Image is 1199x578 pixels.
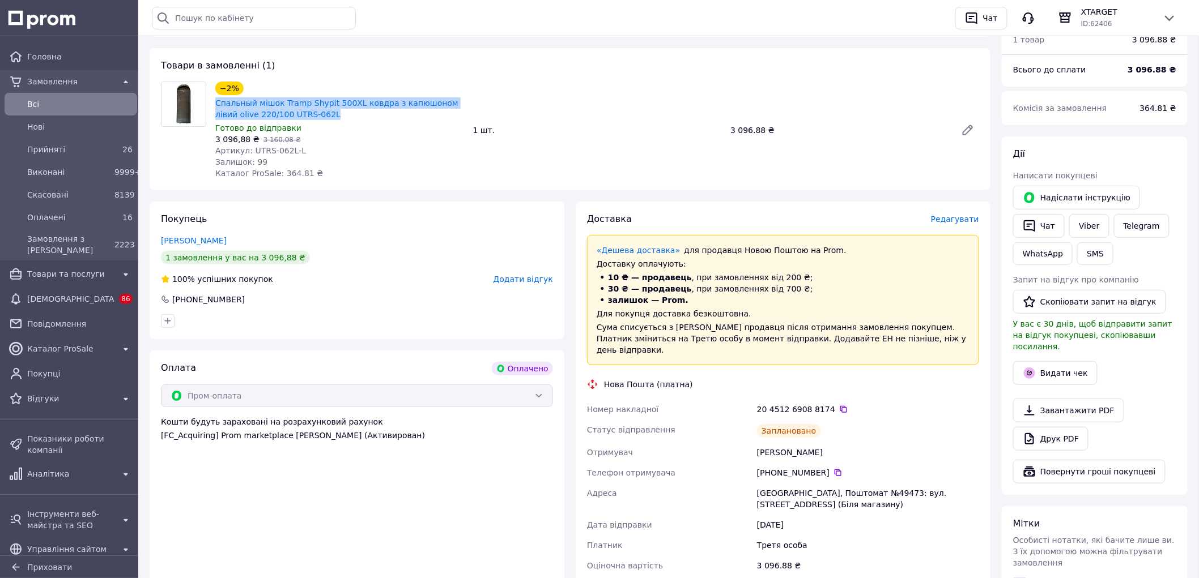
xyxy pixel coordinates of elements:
[1013,171,1098,180] span: Написати покупцеві
[27,212,110,223] span: Оплачені
[27,543,114,555] span: Управління сайтом
[161,236,227,245] a: [PERSON_NAME]
[597,258,970,269] div: Доставку оплачують:
[172,275,195,284] span: 100%
[152,7,356,29] input: Пошук по кабінету
[1013,186,1140,209] button: Надіслати інструкцію
[587,468,675,477] span: Телефон отримувача
[597,246,680,255] a: «Дешева доставка»
[1013,319,1172,351] span: У вас є 30 днів, щоб відправити запит на відгук покупцеві, скопіювавши посилання.
[161,213,207,224] span: Покупець
[469,122,726,138] div: 1 шт.
[587,405,659,414] span: Номер накладної
[1013,518,1040,529] span: Мітки
[1140,104,1176,113] span: 364.81 ₴
[608,284,692,293] span: 30 ₴ — продавець
[494,275,553,284] span: Додати відгук
[114,168,141,177] span: 9999+
[263,136,301,144] span: 3 160.08 ₴
[161,362,196,373] span: Оплата
[1077,242,1113,265] button: SMS
[1013,536,1175,567] span: Особисті нотатки, які бачите лише ви. З їх допомогою можна фільтрувати замовлення
[587,541,623,550] span: Платник
[114,190,135,199] span: 8139
[1069,214,1109,238] a: Viber
[27,51,133,62] span: Головна
[171,294,246,305] div: [PHONE_NUMBER]
[27,393,114,404] span: Відгуки
[757,467,979,478] div: [PHONE_NUMBER]
[215,99,458,119] a: Спальный мішок Tramp Shypit 500XL ковдра з капюшоном лівий olive 220/100 UTRS-062L
[215,169,323,178] span: Каталог ProSale: 364.81 ₴
[161,430,553,441] div: [FC_Acquiring] Prom marketplace [PERSON_NAME] (Активирован)
[27,268,114,280] span: Товари та послуги
[587,561,663,570] span: Оціночна вартість
[597,272,970,283] li: , при замовленнях від 200 ₴;
[27,318,133,329] span: Повідомлення
[1013,104,1107,113] span: Комісія за замовлення
[757,404,979,415] div: 20 4512 6908 8174
[1128,65,1176,74] b: 3 096.88 ₴
[215,146,306,155] span: Артикул: UTRS-062L-L
[27,433,133,456] span: Показники роботи компанії
[122,145,133,154] span: 26
[161,416,553,441] div: Кошти будуть зараховані на розрахунковий рахунок
[597,322,970,356] div: Сума списується з [PERSON_NAME] продавця після отримання замовлення покупцем. Платник зміниться н...
[1114,214,1170,238] a: Telegram
[27,368,133,379] span: Покупці
[755,535,981,555] div: Третя особа
[27,144,110,155] span: Прийняті
[726,122,952,138] div: 3 096.88 ₴
[587,448,633,457] span: Отримувач
[1013,361,1098,385] button: Видати чек
[1013,275,1139,284] span: Запит на відгук про компанію
[1013,427,1089,451] a: Друк PDF
[587,425,675,434] span: Статус відправлення
[27,99,133,110] span: Всi
[1013,290,1166,314] button: Скопіювати запит на відгук
[757,424,821,438] div: Заплановано
[27,343,114,354] span: Каталог ProSale
[1081,20,1112,28] span: ID: 62406
[755,555,981,576] div: 3 096.88 ₴
[27,121,133,132] span: Нові
[601,379,696,390] div: Нова Пошта (платна)
[119,294,132,304] span: 86
[492,362,553,375] div: Оплачено
[161,82,206,126] img: Спальный мішок Tramp Shypit 500XL ковдра з капюшоном лівий olive 220/100 UTRS-062L
[1081,6,1154,18] span: XTARGET
[755,442,981,463] div: [PERSON_NAME]
[215,82,244,95] div: −2%
[755,483,981,515] div: [GEOGRAPHIC_DATA], Поштомат №49473: вул. [STREET_ADDRESS] (Біля магазину)
[931,215,979,224] span: Редагувати
[161,273,273,285] div: успішних покупок
[1132,34,1176,45] div: 3 096.88 ₴
[1013,214,1065,238] button: Чат
[597,245,970,256] div: для продавця Новою Поштою на Prom.
[27,166,110,178] span: Виконані
[161,60,275,71] span: Товари в замовленні (1)
[981,10,1000,27] div: Чат
[587,213,632,224] span: Доставка
[1013,35,1045,44] span: 1 товар
[1013,460,1166,483] button: Повернути гроші покупцеві
[27,563,72,572] span: Приховати
[597,308,970,319] div: Для покупця доставка безкоштовна.
[27,189,110,200] span: Скасовані
[114,240,135,249] span: 2223
[1013,399,1124,422] a: Завантажити PDF
[956,119,979,142] a: Редагувати
[27,468,114,479] span: Аналітика
[755,515,981,535] div: [DATE]
[215,135,260,144] span: 3 096,88 ₴
[955,7,1007,29] button: Чат
[161,251,310,264] div: 1 замовлення у вас на 3 096,88 ₴
[1013,65,1086,74] span: Всього до сплати
[1013,148,1025,159] span: Дії
[587,489,617,498] span: Адреса
[215,123,301,132] span: Готово до відправки
[27,233,110,256] span: Замовлення з [PERSON_NAME]
[608,296,688,305] span: залишок — Prom.
[608,273,692,282] span: 10 ₴ — продавець
[27,293,114,305] span: [DEMOGRAPHIC_DATA]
